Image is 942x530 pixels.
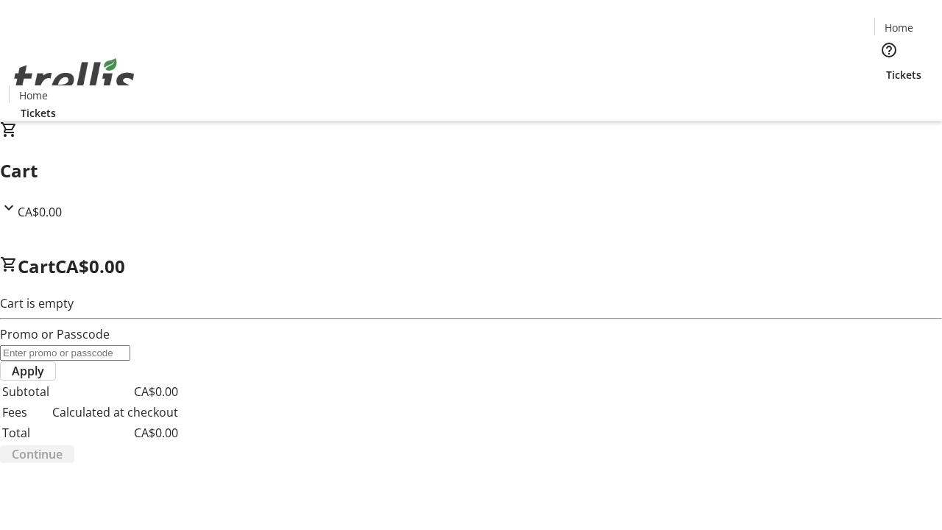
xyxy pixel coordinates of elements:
[10,88,57,103] a: Home
[885,20,913,35] span: Home
[874,82,904,112] button: Cart
[874,35,904,65] button: Help
[9,42,140,116] img: Orient E2E Organization Y5mjeEVrPU's Logo
[886,67,921,82] span: Tickets
[55,254,125,278] span: CA$0.00
[52,403,179,422] td: Calculated at checkout
[52,423,179,442] td: CA$0.00
[1,382,50,401] td: Subtotal
[874,67,933,82] a: Tickets
[12,362,44,380] span: Apply
[19,88,48,103] span: Home
[9,105,68,121] a: Tickets
[1,403,50,422] td: Fees
[21,105,56,121] span: Tickets
[18,204,62,220] span: CA$0.00
[875,20,922,35] a: Home
[1,423,50,442] td: Total
[52,382,179,401] td: CA$0.00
